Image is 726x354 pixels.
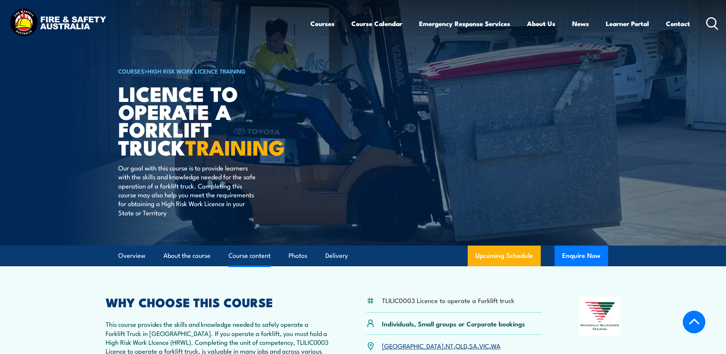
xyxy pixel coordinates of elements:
a: Delivery [325,246,348,266]
p: Individuals, Small groups or Corporate bookings [382,319,525,328]
p: Our goal with this course is to provide learners with the skills and knowledge needed for the saf... [118,163,258,217]
p: , , , , , [382,341,501,350]
a: Overview [118,246,145,266]
a: Learner Portal [606,13,649,34]
strong: TRAINING [185,131,285,162]
a: About Us [527,13,555,34]
a: News [572,13,589,34]
img: Nationally Recognised Training logo. [579,297,621,336]
h2: WHY CHOOSE THIS COURSE [106,297,329,307]
a: WA [491,341,501,350]
a: SA [469,341,477,350]
h1: Licence to operate a forklift truck [118,84,307,156]
a: Course Calendar [351,13,402,34]
a: About the course [163,246,210,266]
button: Enquire Now [555,246,608,266]
a: [GEOGRAPHIC_DATA] [382,341,444,350]
a: Photos [289,246,307,266]
a: NT [445,341,454,350]
li: TLILIC0003 Licence to operate a Forklift truck [382,296,514,305]
a: VIC [479,341,489,350]
h6: > [118,66,307,75]
a: Courses [310,13,334,34]
a: Course content [228,246,271,266]
a: Upcoming Schedule [468,246,541,266]
a: Emergency Response Services [419,13,510,34]
a: High Risk Work Licence Training [148,67,246,75]
a: Contact [666,13,690,34]
a: QLD [455,341,467,350]
a: COURSES [118,67,144,75]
